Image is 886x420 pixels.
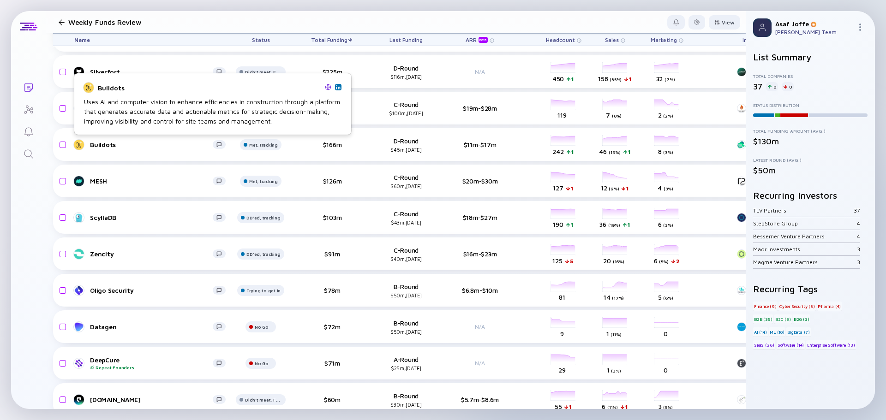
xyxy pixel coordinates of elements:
div: Total Companies [753,73,868,79]
div: Buildots [90,141,213,148]
a: Search [11,142,46,164]
div: $60m, [DATE] [376,183,436,189]
div: [PERSON_NAME] Team [775,29,853,35]
div: B2C (3) [774,314,792,324]
div: Status Distribution [753,102,868,108]
div: Pharma (4) [817,302,842,311]
div: Maor Investments [753,246,857,253]
div: Met, tracking [249,142,278,148]
div: N/A [450,68,510,75]
div: Bessemer Venture Partners [753,233,857,240]
a: Oligo Security [74,285,233,296]
div: $18m-$27m [450,213,510,221]
div: $45m, [DATE] [376,147,436,153]
div: Finance (9) [753,302,778,311]
img: Profile Picture [753,18,772,37]
a: [DOMAIN_NAME] [74,394,233,405]
div: A-Round [376,355,436,371]
div: ML (10) [769,327,785,337]
div: No Go [255,361,269,366]
a: Datagen [74,321,233,332]
img: Menu [856,24,864,31]
a: Lists [11,76,46,98]
div: Magma Venture Partners [753,259,857,266]
div: DD'ed, tracking [246,251,281,257]
div: 4 [857,233,860,240]
div: $78m [302,286,362,294]
div: ScyllaDB [90,213,213,221]
div: BigData (7) [786,327,811,337]
div: Uses AI and computer vision to enhance efficiencies in construction through a platform that gener... [84,97,341,126]
div: $20m-$30m [450,177,510,185]
div: SaaS (26) [753,340,775,349]
div: $30m, [DATE] [376,402,436,408]
a: Silverfort [74,66,233,77]
button: View [709,15,740,30]
div: $5.7m-$8.6m [450,396,510,403]
div: Cyber Security (5) [778,302,815,311]
div: B-Round [376,392,436,408]
div: B-Round [376,283,436,298]
div: Software (14) [777,340,805,349]
div: $50m, [DATE] [376,329,436,335]
div: $19m-$28m [450,104,510,112]
div: Silverfort [90,68,213,76]
div: B-Round [376,319,436,335]
div: $91m [302,250,362,258]
div: Asaf Joffe [775,20,853,28]
div: C-Round [376,246,436,262]
div: AI (14) [753,327,768,337]
div: MESH [90,177,213,185]
div: $25m, [DATE] [376,365,436,371]
div: Total Funding Amount (Avg.) [753,128,868,134]
div: $71m [302,359,362,367]
div: Name [67,34,233,46]
div: $60m [302,396,362,403]
div: $126m [302,177,362,185]
div: $6.8m-$10m [450,286,510,294]
a: ScyllaDB [74,212,233,223]
div: DeepCure [90,356,213,370]
div: B2B (35) [753,314,773,324]
a: Zencity [74,248,233,260]
div: C-Round [376,210,436,225]
div: beta [479,37,488,43]
div: 3 [857,246,860,253]
div: Didn't meet, Future touch set in OPTX [245,397,282,402]
div: Zencity [90,250,213,258]
div: 3 [857,259,860,266]
img: Buildots Website [325,84,331,90]
h1: Weekly Funds Review [68,18,141,26]
div: Investors [734,34,776,46]
a: DeepCureRepeat Founders [74,356,233,370]
span: Marketing [651,36,677,43]
div: C-Round [376,173,436,189]
div: D-Round [376,64,436,80]
div: B2G (3) [793,314,810,324]
div: 0 [782,82,794,91]
div: $103m [302,213,362,221]
div: DD'ed, tracking [246,215,281,220]
div: 37 [854,207,860,214]
span: Headcount [546,36,575,43]
div: 37 [753,82,762,91]
div: $43m, [DATE] [376,219,436,225]
div: $225m [302,68,362,76]
span: Sales [605,36,619,43]
a: Reminders [11,120,46,142]
div: StepStone Group [753,220,857,227]
a: Buildots [74,139,233,150]
div: Latest Round (Avg.) [753,157,868,163]
div: Trying to get in [246,288,281,293]
div: TLV Partners [753,207,854,214]
div: C-Round [376,101,436,116]
div: $11m-$17m [450,141,510,148]
span: Total Funding [311,36,347,43]
div: No Go [255,324,269,330]
div: 0 [766,82,778,91]
div: Didn't meet, Future touch set in OPTX [245,69,282,75]
div: ARR [466,36,490,43]
div: $130m [753,136,868,146]
div: $40m, [DATE] [376,256,436,262]
div: 4 [857,220,860,227]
